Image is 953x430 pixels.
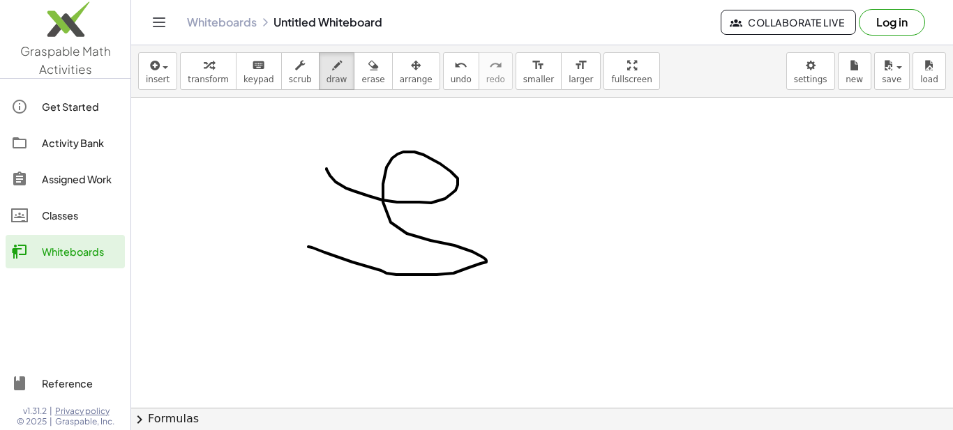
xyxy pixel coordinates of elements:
[236,52,282,90] button: keyboardkeypad
[721,10,856,35] button: Collaborate Live
[611,75,652,84] span: fullscreen
[42,171,119,187] div: Assigned Work
[479,52,513,90] button: redoredo
[603,52,659,90] button: fullscreen
[42,375,119,392] div: Reference
[50,406,52,417] span: |
[6,90,125,123] a: Get Started
[138,52,177,90] button: insert
[913,52,946,90] button: load
[6,235,125,268] a: Whiteboards
[838,52,871,90] button: new
[400,75,433,84] span: arrange
[859,9,925,36] button: Log in
[486,75,505,84] span: redo
[131,411,148,428] span: chevron_right
[180,52,237,90] button: transform
[6,199,125,232] a: Classes
[148,11,170,33] button: Toggle navigation
[786,52,835,90] button: settings
[516,52,562,90] button: format_sizesmaller
[392,52,440,90] button: arrange
[17,416,47,427] span: © 2025
[920,75,938,84] span: load
[187,15,257,29] a: Whiteboards
[6,367,125,400] a: Reference
[42,243,119,260] div: Whiteboards
[146,75,170,84] span: insert
[561,52,601,90] button: format_sizelarger
[354,52,392,90] button: erase
[243,75,274,84] span: keypad
[532,57,545,74] i: format_size
[454,57,467,74] i: undo
[50,416,52,427] span: |
[874,52,910,90] button: save
[42,98,119,115] div: Get Started
[319,52,355,90] button: draw
[443,52,479,90] button: undoundo
[131,408,953,430] button: chevron_rightFormulas
[6,162,125,196] a: Assigned Work
[42,135,119,151] div: Activity Bank
[569,75,593,84] span: larger
[42,207,119,224] div: Classes
[327,75,347,84] span: draw
[794,75,827,84] span: settings
[289,75,312,84] span: scrub
[252,57,265,74] i: keyboard
[733,16,844,29] span: Collaborate Live
[23,406,47,417] span: v1.31.2
[281,52,320,90] button: scrub
[188,75,229,84] span: transform
[846,75,863,84] span: new
[523,75,554,84] span: smaller
[20,43,111,77] span: Graspable Math Activities
[574,57,587,74] i: format_size
[451,75,472,84] span: undo
[6,126,125,160] a: Activity Bank
[882,75,901,84] span: save
[55,416,114,427] span: Graspable, Inc.
[55,406,114,417] a: Privacy policy
[361,75,384,84] span: erase
[489,57,502,74] i: redo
